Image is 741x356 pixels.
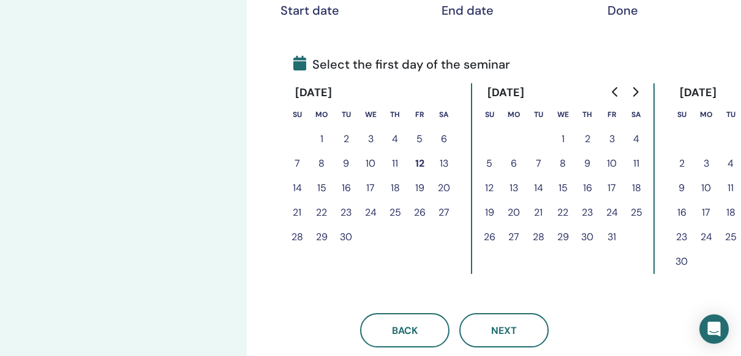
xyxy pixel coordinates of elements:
[669,200,694,225] button: 16
[592,3,653,18] div: Done
[624,102,649,127] th: Saturday
[437,3,498,18] div: End date
[407,176,432,200] button: 19
[575,127,600,151] button: 2
[551,102,575,127] th: Wednesday
[551,176,575,200] button: 15
[624,200,649,225] button: 25
[669,249,694,274] button: 30
[309,200,334,225] button: 22
[694,200,718,225] button: 17
[293,55,510,74] span: Select the first day of the seminar
[358,127,383,151] button: 3
[285,200,309,225] button: 21
[358,176,383,200] button: 17
[285,151,309,176] button: 7
[407,102,432,127] th: Friday
[477,102,502,127] th: Sunday
[624,176,649,200] button: 18
[551,127,575,151] button: 1
[432,151,456,176] button: 13
[502,151,526,176] button: 6
[694,151,718,176] button: 3
[285,225,309,249] button: 28
[383,127,407,151] button: 4
[432,102,456,127] th: Saturday
[526,200,551,225] button: 21
[334,200,358,225] button: 23
[526,176,551,200] button: 14
[477,176,502,200] button: 12
[309,225,334,249] button: 29
[600,176,624,200] button: 17
[606,80,625,104] button: Go to previous month
[383,200,407,225] button: 25
[432,176,456,200] button: 20
[285,176,309,200] button: 14
[477,151,502,176] button: 5
[625,80,645,104] button: Go to next month
[334,151,358,176] button: 9
[699,314,729,344] div: Open Intercom Messenger
[334,127,358,151] button: 2
[407,151,432,176] button: 12
[551,200,575,225] button: 22
[669,151,694,176] button: 2
[285,83,342,102] div: [DATE]
[575,176,600,200] button: 16
[551,151,575,176] button: 8
[526,225,551,249] button: 28
[502,102,526,127] th: Monday
[279,3,340,18] div: Start date
[383,151,407,176] button: 11
[694,102,718,127] th: Monday
[358,200,383,225] button: 24
[309,151,334,176] button: 8
[669,176,694,200] button: 9
[491,324,517,337] span: Next
[477,83,534,102] div: [DATE]
[575,151,600,176] button: 9
[600,151,624,176] button: 10
[432,200,456,225] button: 27
[334,102,358,127] th: Tuesday
[309,127,334,151] button: 1
[694,176,718,200] button: 10
[285,102,309,127] th: Sunday
[477,225,502,249] button: 26
[502,225,526,249] button: 27
[407,127,432,151] button: 5
[600,102,624,127] th: Friday
[383,176,407,200] button: 18
[383,102,407,127] th: Thursday
[575,225,600,249] button: 30
[624,127,649,151] button: 4
[575,200,600,225] button: 23
[392,324,418,337] span: Back
[669,83,726,102] div: [DATE]
[309,176,334,200] button: 15
[358,151,383,176] button: 10
[309,102,334,127] th: Monday
[432,127,456,151] button: 6
[502,200,526,225] button: 20
[407,200,432,225] button: 26
[360,313,449,347] button: Back
[600,225,624,249] button: 31
[575,102,600,127] th: Thursday
[669,102,694,127] th: Sunday
[502,176,526,200] button: 13
[624,151,649,176] button: 11
[334,176,358,200] button: 16
[694,225,718,249] button: 24
[526,102,551,127] th: Tuesday
[600,200,624,225] button: 24
[669,225,694,249] button: 23
[551,225,575,249] button: 29
[358,102,383,127] th: Wednesday
[600,127,624,151] button: 3
[477,200,502,225] button: 19
[459,313,549,347] button: Next
[526,151,551,176] button: 7
[334,225,358,249] button: 30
